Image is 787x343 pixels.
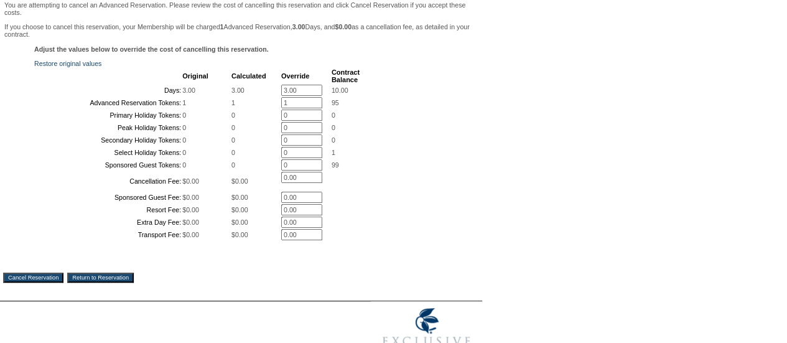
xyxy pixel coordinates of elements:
[182,177,199,185] span: $0.00
[182,161,186,169] span: 0
[35,85,181,96] td: Days:
[4,23,478,38] p: If you choose to cancel this reservation, your Membership will be charged Advanced Reservation, D...
[182,99,186,106] span: 1
[182,136,186,144] span: 0
[231,231,248,238] span: $0.00
[35,134,181,146] td: Secondary Holiday Tokens:
[231,149,235,156] span: 0
[182,87,195,94] span: 3.00
[182,218,199,226] span: $0.00
[231,218,248,226] span: $0.00
[231,194,248,201] span: $0.00
[332,99,339,106] span: 95
[231,136,235,144] span: 0
[35,147,181,158] td: Select Holiday Tokens:
[67,273,134,283] input: Return to Reservation
[332,124,335,131] span: 0
[332,87,348,94] span: 10.00
[292,23,305,31] b: 3.00
[332,111,335,119] span: 0
[231,72,266,80] b: Calculated
[182,72,208,80] b: Original
[332,68,360,83] b: Contract Balance
[35,204,181,215] td: Resort Fee:
[35,217,181,228] td: Extra Day Fee:
[332,149,335,156] span: 1
[231,124,235,131] span: 0
[182,206,199,214] span: $0.00
[3,273,63,283] input: Cancel Reservation
[231,111,235,119] span: 0
[35,122,181,133] td: Peak Holiday Tokens:
[231,206,248,214] span: $0.00
[220,23,224,31] b: 1
[231,177,248,185] span: $0.00
[35,97,181,108] td: Advanced Reservation Tokens:
[182,194,199,201] span: $0.00
[4,1,478,16] p: You are attempting to cancel an Advanced Reservation. Please review the cost of cancelling this r...
[35,229,181,240] td: Transport Fee:
[182,149,186,156] span: 0
[35,192,181,203] td: Sponsored Guest Fee:
[182,124,186,131] span: 0
[332,136,335,144] span: 0
[34,60,101,67] a: Restore original values
[231,161,235,169] span: 0
[35,159,181,171] td: Sponsored Guest Tokens:
[281,72,309,80] b: Override
[231,99,235,106] span: 1
[35,110,181,121] td: Primary Holiday Tokens:
[182,111,186,119] span: 0
[335,23,352,31] b: $0.00
[182,231,199,238] span: $0.00
[332,161,339,169] span: 99
[34,45,269,53] b: Adjust the values below to override the cost of cancelling this reservation.
[231,87,244,94] span: 3.00
[35,172,181,190] td: Cancellation Fee:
